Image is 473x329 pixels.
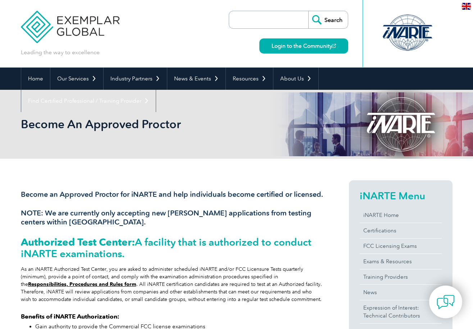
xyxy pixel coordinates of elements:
a: Our Services [50,68,103,90]
h3: NOTE: We are currently only accepting new [PERSON_NAME] applications from testing centers within ... [21,209,323,227]
img: open_square.png [332,44,336,48]
a: iNARTE Home [360,208,442,223]
a: Industry Partners [104,68,167,90]
strong: Authorized Test Center: [21,236,135,248]
a: News & Events [167,68,226,90]
div: As an iNARTE Authorized Test Center, you are asked to administer scheduled iNARTE and/or FCC Lice... [21,265,323,303]
a: Training Providers [360,269,442,284]
h2: Become An Approved Proctor [21,119,323,130]
a: Responsibilities, Procedures and Rules form [28,281,136,287]
a: Expression of Interest:Technical Contributors [360,300,442,323]
img: contact-chat.png [437,293,455,311]
a: Resources [226,68,273,90]
a: Certifications [360,223,442,238]
h2: A facility that is authorized to conduct iNARTE examinations. [21,236,323,259]
p: Leading the way to excellence [21,48,100,56]
input: Search [308,11,348,28]
h2: iNARTE Menu [360,190,442,201]
a: About Us [273,68,318,90]
a: Login to the Community [259,38,348,54]
a: FCC Licensing Exams [360,238,442,254]
a: News [360,285,442,300]
img: en [462,3,471,10]
a: Find Certified Professional / Training Provider [21,90,156,112]
a: Home [21,68,50,90]
strong: Benefits of iNARTE Authorization: [21,313,119,320]
h3: Become an Approved Proctor for iNARTE and help individuals become certified or licensed. [21,190,323,199]
a: Exams & Resources [360,254,442,269]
